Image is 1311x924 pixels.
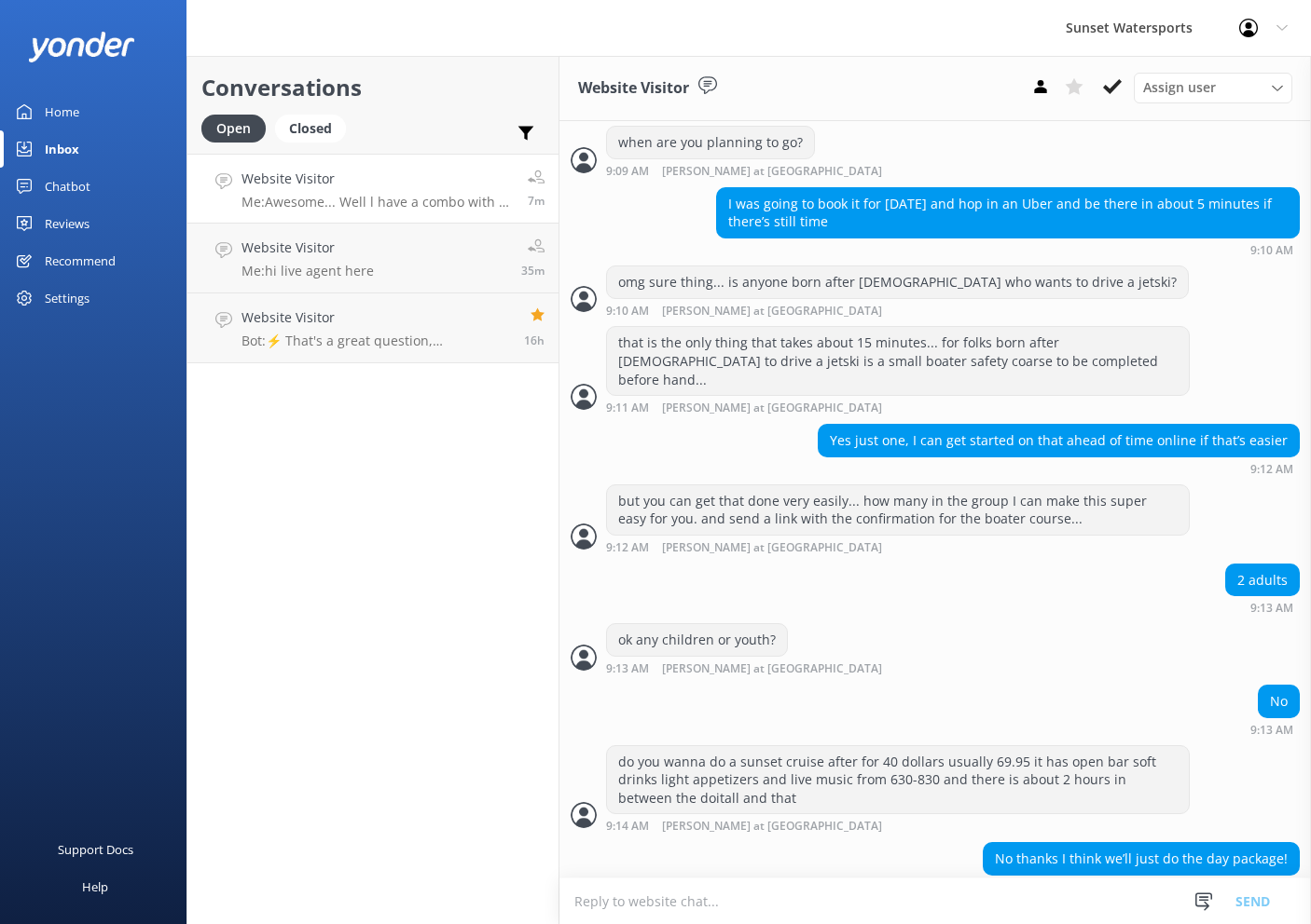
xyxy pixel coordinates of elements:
span: [PERSON_NAME] at [GEOGRAPHIC_DATA] [662,821,882,833]
div: Aug 26 2025 08:13am (UTC -05:00) America/Cancun [606,661,943,675]
h3: Website Visitor [578,76,689,101]
strong: 9:10 AM [606,306,649,318]
div: 2 adults [1226,564,1299,596]
div: Closed [275,115,346,143]
div: Open [201,115,266,143]
span: Assign user [1143,77,1216,98]
div: Aug 26 2025 08:11am (UTC -05:00) America/Cancun [606,401,1190,414]
strong: 9:12 AM [1250,464,1293,475]
a: Website VisitorMe:hi live agent here35m [187,224,559,293]
strong: 9:11 AM [606,402,649,414]
div: Aug 26 2025 08:14am (UTC -05:00) America/Cancun [606,819,1190,833]
span: [PERSON_NAME] at [GEOGRAPHIC_DATA] [662,663,882,675]
div: Home [45,93,79,130]
div: when are you planning to go? [607,127,814,158]
div: omg sure thing... is anyone born after [DEMOGRAPHIC_DATA] who wants to drive a jetski? [607,266,1188,298]
strong: 9:13 AM [606,663,649,675]
div: Reviews [45,205,90,242]
a: Website VisitorMe:Awesome... Well l have a combo with a sunset cruise after for a big savings if ... [187,154,559,224]
span: [PERSON_NAME] at [GEOGRAPHIC_DATA] [662,306,882,318]
span: [PERSON_NAME] at [GEOGRAPHIC_DATA] [662,402,882,414]
span: [PERSON_NAME] at [GEOGRAPHIC_DATA] [662,542,882,554]
strong: 9:12 AM [606,542,649,554]
div: Aug 26 2025 08:09am (UTC -05:00) America/Cancun [606,164,943,178]
p: Bot: ⚡ That's a great question, unfortunately I do not know the answer. I'm going to reach out to... [241,333,510,349]
div: ok any children or youth? [607,624,787,656]
div: Help [82,868,108,905]
h4: Website Visitor [241,169,514,189]
div: No thanks I think we’ll just do the day package! [984,843,1299,875]
div: Aug 26 2025 08:10am (UTC -05:00) America/Cancun [716,243,1300,256]
a: Open [201,117,275,138]
h4: Website Visitor [241,238,374,258]
h4: Website Visitor [241,307,510,328]
a: Website VisitorBot:⚡ That's a great question, unfortunately I do not know the answer. I'm going t... [187,293,559,363]
strong: 9:10 AM [1250,245,1293,256]
div: Aug 26 2025 08:13am (UTC -05:00) America/Cancun [1225,601,1300,614]
div: Support Docs [58,831,133,868]
p: Me: hi live agent here [241,263,374,279]
div: No [1259,686,1299,717]
a: Closed [275,117,355,138]
strong: 9:13 AM [1250,725,1293,736]
strong: 9:09 AM [606,166,649,178]
div: do you wanna do a sunset cruise after for 40 dollars usually 69.95 it has open bar soft drinks li... [607,746,1189,814]
div: but you can get that done very easily... how many in the group I can make this super easy for you... [607,485,1189,535]
span: Aug 25 2025 04:00pm (UTC -05:00) America/Cancun [524,333,545,348]
h2: Conversations [201,70,545,105]
strong: 9:14 AM [606,821,649,833]
div: Inbox [45,130,79,168]
div: Aug 26 2025 08:13am (UTC -05:00) America/Cancun [1250,723,1300,736]
div: Chatbot [45,168,90,205]
span: Aug 26 2025 08:08am (UTC -05:00) America/Cancun [528,193,545,209]
div: Aug 26 2025 08:12am (UTC -05:00) America/Cancun [818,462,1300,475]
div: Yes just one, I can get started on that ahead of time online if that’s easier [819,425,1299,456]
span: [PERSON_NAME] at [GEOGRAPHIC_DATA] [662,166,882,178]
div: Recommend [45,242,116,279]
div: Aug 26 2025 08:10am (UTC -05:00) America/Cancun [606,304,1189,318]
div: Assign User [1134,73,1292,102]
div: that is the only thing that takes about 15 minutes... for folks born after [DEMOGRAPHIC_DATA] to ... [607,327,1189,395]
div: I was going to book it for [DATE] and hop in an Uber and be there in about 5 minutes if there’s s... [717,188,1299,238]
div: Aug 26 2025 08:12am (UTC -05:00) America/Cancun [606,540,1190,554]
img: yonder-white-logo.png [28,32,135,62]
div: Settings [45,279,90,317]
p: Me: Awesome... Well l have a combo with a sunset cruise after for a big savings if it interests y... [241,194,514,211]
span: Aug 26 2025 07:40am (UTC -05:00) America/Cancun [521,263,545,279]
strong: 9:13 AM [1250,603,1293,614]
